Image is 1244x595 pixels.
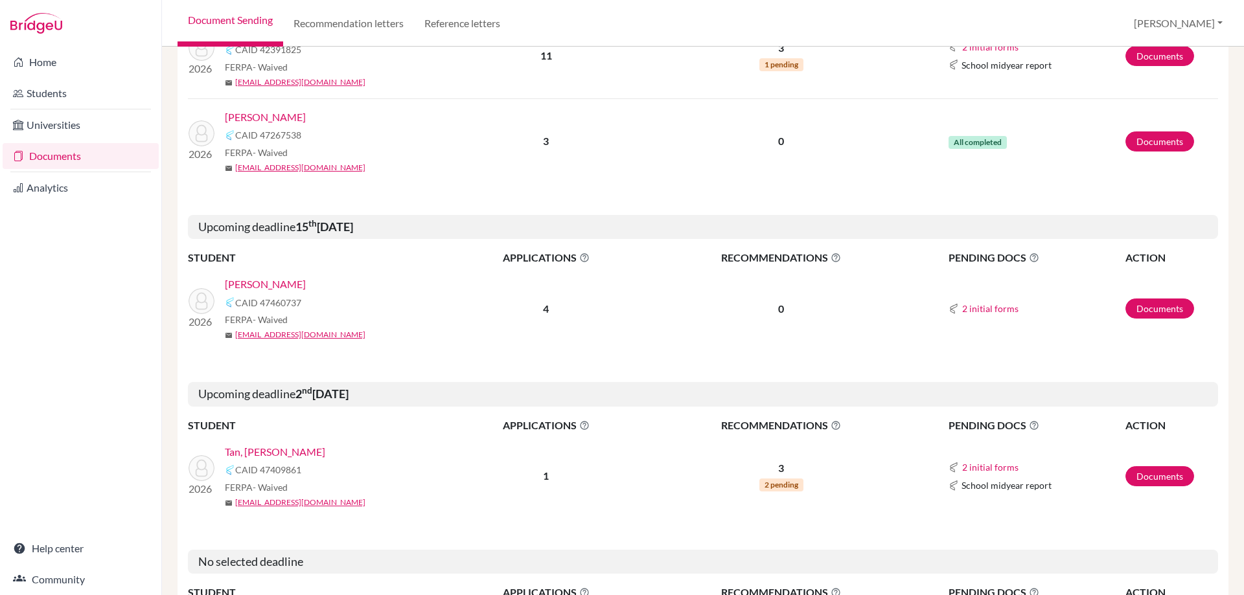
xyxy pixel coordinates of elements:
p: 0 [646,133,917,149]
b: 4 [543,302,549,315]
img: Common App logo [949,304,959,314]
th: STUDENT [188,417,447,434]
a: Students [3,80,159,106]
span: mail [225,164,233,172]
img: Bridge-U [10,13,62,34]
th: ACTION [1125,417,1218,434]
b: 1 [543,469,549,482]
p: 2026 [189,146,214,162]
span: School midyear report [962,58,1052,72]
span: - Waived [253,314,288,325]
img: Common App logo [225,130,235,140]
span: 1 pending [759,58,803,71]
a: [EMAIL_ADDRESS][DOMAIN_NAME] [235,497,365,508]
a: Documents [1125,131,1194,152]
span: FERPA [225,480,288,494]
span: mail [225,499,233,507]
img: Sugiarto, Catherine [189,35,214,61]
a: Documents [3,143,159,169]
img: Common App logo [949,462,959,473]
img: Common App logo [949,480,959,491]
p: 0 [646,301,917,317]
sup: nd [302,385,312,396]
a: Analytics [3,175,159,201]
span: - Waived [253,147,288,158]
span: CAID 47409861 [235,463,301,477]
img: Tan, Angelique Noelene [189,455,214,481]
a: [PERSON_NAME] [225,109,306,125]
span: FERPA [225,146,288,159]
a: Documents [1125,46,1194,66]
span: - Waived [253,482,288,493]
span: CAID 42391825 [235,43,301,56]
b: 2 [DATE] [295,387,349,401]
a: [EMAIL_ADDRESS][DOMAIN_NAME] [235,162,365,174]
th: STUDENT [188,249,447,266]
h5: Upcoming deadline [188,215,1218,240]
a: Documents [1125,298,1194,319]
b: 11 [540,49,552,62]
img: Common App logo [225,297,235,308]
img: Common App logo [949,41,959,52]
b: 3 [543,135,549,147]
span: APPLICATIONS [448,250,645,265]
span: PENDING DOCS [949,250,1124,265]
button: 2 initial forms [962,39,1019,54]
span: All completed [949,136,1007,149]
span: School midyear report [962,478,1052,492]
span: - Waived [253,62,288,73]
th: ACTION [1125,249,1218,266]
button: [PERSON_NAME] [1128,11,1228,36]
button: 2 initial forms [962,301,1019,316]
a: Help center [3,535,159,561]
span: RECOMMENDATIONS [646,250,917,265]
span: RECOMMENDATIONS [646,418,917,433]
span: PENDING DOCS [949,418,1124,433]
a: Community [3,567,159,592]
img: Common App logo [225,45,235,55]
a: Documents [1125,466,1194,486]
a: Tan, [PERSON_NAME] [225,444,325,460]
p: 3 [646,40,917,56]
button: 2 initial forms [962,460,1019,475]
h5: No selected deadline [188,550,1218,574]
span: mail [225,331,233,339]
a: [EMAIL_ADDRESS][DOMAIN_NAME] [235,329,365,341]
a: [PERSON_NAME] [225,276,306,292]
a: [EMAIL_ADDRESS][DOMAIN_NAME] [235,76,365,88]
sup: th [308,218,317,229]
img: Cross, Leonidas [189,288,214,314]
span: CAID 47460737 [235,296,301,309]
span: CAID 47267538 [235,128,301,142]
a: Universities [3,112,159,138]
span: FERPA [225,313,288,326]
p: 2026 [189,481,214,497]
span: APPLICATIONS [448,418,645,433]
img: Svoboda, Nadia Renee [189,120,214,146]
p: 2026 [189,61,214,76]
span: FERPA [225,60,288,74]
b: 15 [DATE] [295,219,353,234]
span: mail [225,79,233,87]
span: 2 pending [759,478,803,491]
p: 2026 [189,314,214,330]
img: Common App logo [225,465,235,475]
a: Home [3,49,159,75]
img: Common App logo [949,60,959,70]
h5: Upcoming deadline [188,382,1218,407]
p: 3 [646,460,917,476]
